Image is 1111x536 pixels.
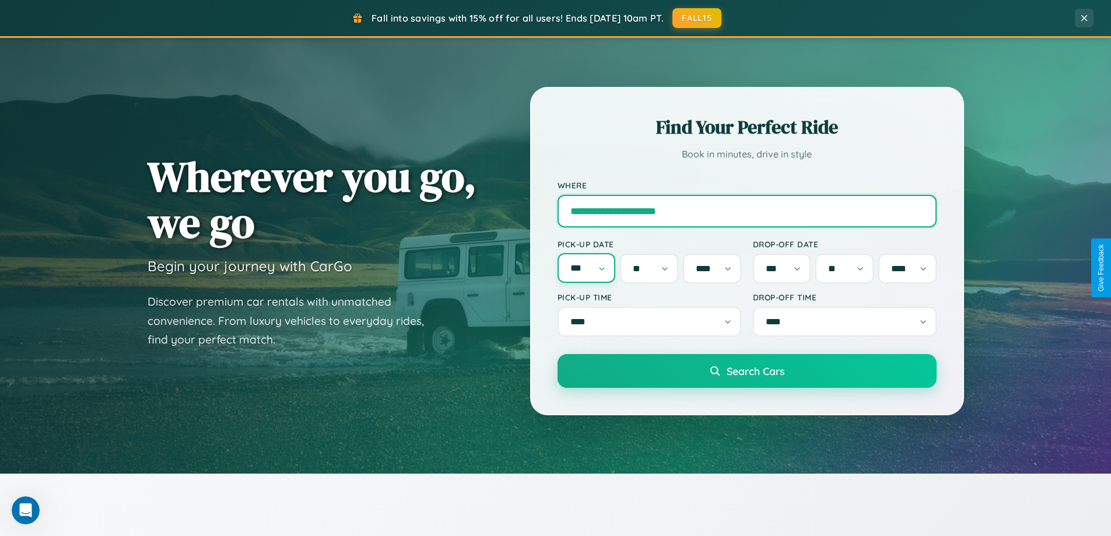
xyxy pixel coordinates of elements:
[1097,244,1105,292] div: Give Feedback
[12,496,40,524] iframe: Intercom live chat
[148,257,352,275] h3: Begin your journey with CarGo
[558,354,937,388] button: Search Cars
[558,146,937,163] p: Book in minutes, drive in style
[558,239,741,249] label: Pick-up Date
[558,114,937,140] h2: Find Your Perfect Ride
[148,153,476,246] h1: Wherever you go, we go
[371,12,664,24] span: Fall into savings with 15% off for all users! Ends [DATE] 10am PT.
[558,292,741,302] label: Pick-up Time
[558,180,937,190] label: Where
[753,292,937,302] label: Drop-off Time
[753,239,937,249] label: Drop-off Date
[672,8,721,28] button: FALL15
[148,292,439,349] p: Discover premium car rentals with unmatched convenience. From luxury vehicles to everyday rides, ...
[727,365,784,377] span: Search Cars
